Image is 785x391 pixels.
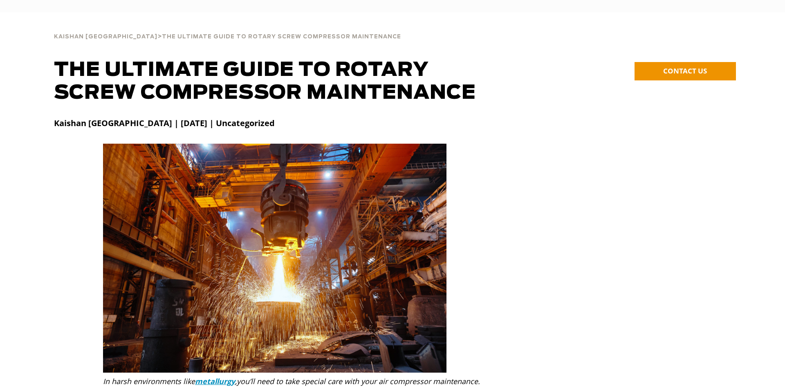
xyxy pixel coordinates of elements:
em: In harsh environments like , [103,376,237,386]
span: The Ultimate Guide to Rotary Screw Compressor Maintenance [162,34,401,40]
img: The Ultimate Guide to Rotary Screw Compressor Maintenance [103,144,447,373]
em: you’ll need to take special care with your air compressor maintenance. [237,376,480,386]
strong: Kaishan [GEOGRAPHIC_DATA] | [DATE] | Uncategorized [54,118,275,129]
a: metallurgy [195,376,235,386]
h1: The Ultimate Guide to Rotary Screw Compressor Maintenance [54,59,484,104]
span: Kaishan [GEOGRAPHIC_DATA] [54,34,157,40]
span: CONTACT US [663,66,707,76]
a: The Ultimate Guide to Rotary Screw Compressor Maintenance [162,33,401,40]
a: CONTACT US [635,62,736,80]
a: Kaishan [GEOGRAPHIC_DATA] [54,33,157,40]
div: > [54,24,401,43]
